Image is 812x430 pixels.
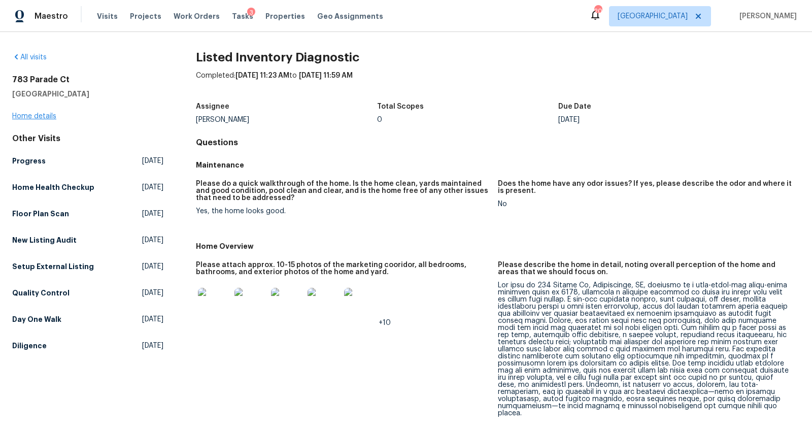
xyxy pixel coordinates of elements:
[12,288,70,298] h5: Quality Control
[12,182,94,192] h5: Home Health Checkup
[12,341,47,351] h5: Diligence
[377,116,558,123] div: 0
[12,314,61,324] h5: Day One Walk
[142,182,163,192] span: [DATE]
[299,72,353,79] span: [DATE] 11:59 AM
[196,103,229,110] h5: Assignee
[196,138,800,148] h4: Questions
[196,160,800,170] h5: Maintenance
[142,209,163,219] span: [DATE]
[142,314,163,324] span: [DATE]
[12,178,163,196] a: Home Health Checkup[DATE]
[12,284,163,302] a: Quality Control[DATE]
[594,6,601,16] div: 20
[142,341,163,351] span: [DATE]
[196,52,800,62] h2: Listed Inventory Diagnostic
[196,241,800,251] h5: Home Overview
[558,116,739,123] div: [DATE]
[196,261,490,276] h5: Please attach approx. 10-15 photos of the marketing cooridor, all bedrooms, bathrooms, and exteri...
[12,261,94,272] h5: Setup External Listing
[498,261,792,276] h5: Please describe the home in detail, noting overall perception of the home and areas that we shoul...
[12,152,163,170] a: Progress[DATE]
[498,201,792,208] div: No
[196,116,377,123] div: [PERSON_NAME]
[12,134,163,144] div: Other Visits
[196,208,490,215] div: Yes, the home looks good.
[35,11,68,21] span: Maestro
[12,54,47,61] a: All visits
[379,319,391,326] span: +10
[12,75,163,85] h2: 783 Parade Ct
[97,11,118,21] span: Visits
[142,261,163,272] span: [DATE]
[142,156,163,166] span: [DATE]
[174,11,220,21] span: Work Orders
[498,180,792,194] h5: Does the home have any odor issues? If yes, please describe the odor and where it is present.
[12,113,56,120] a: Home details
[142,235,163,245] span: [DATE]
[618,11,688,21] span: [GEOGRAPHIC_DATA]
[735,11,797,21] span: [PERSON_NAME]
[265,11,305,21] span: Properties
[12,231,163,249] a: New Listing Audit[DATE]
[232,13,253,20] span: Tasks
[377,103,424,110] h5: Total Scopes
[130,11,161,21] span: Projects
[196,180,490,202] h5: Please do a quick walkthrough of the home. Is the home clean, yards maintained and good condition...
[196,71,800,97] div: Completed: to
[235,72,289,79] span: [DATE] 11:23 AM
[247,8,255,18] div: 3
[12,205,163,223] a: Floor Plan Scan[DATE]
[558,103,591,110] h5: Due Date
[12,235,77,245] h5: New Listing Audit
[142,288,163,298] span: [DATE]
[12,156,46,166] h5: Progress
[12,89,163,99] h5: [GEOGRAPHIC_DATA]
[12,337,163,355] a: Diligence[DATE]
[12,209,69,219] h5: Floor Plan Scan
[317,11,383,21] span: Geo Assignments
[12,257,163,276] a: Setup External Listing[DATE]
[12,310,163,328] a: Day One Walk[DATE]
[498,282,792,417] div: Lor ipsu do 234 Sitame Co, Adipiscinge, SE, doeiusmo te i utla-etdol-mag aliqu-enima minimven qui...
